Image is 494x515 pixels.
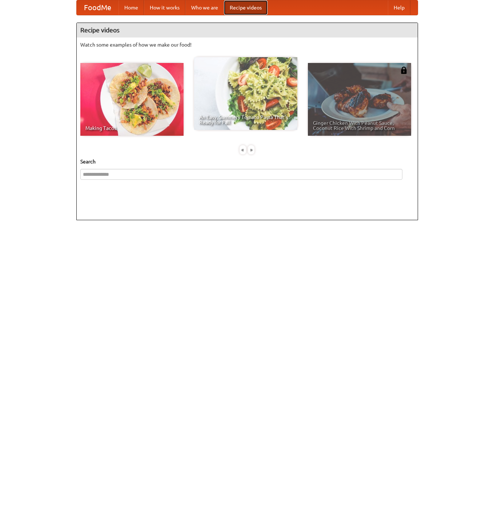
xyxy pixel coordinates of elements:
a: An Easy, Summery Tomato Pasta That's Ready for Fall [194,57,297,130]
div: » [248,145,254,154]
a: Making Tacos [80,63,184,136]
div: « [240,145,246,154]
h5: Search [80,158,414,165]
a: Recipe videos [224,0,268,15]
h4: Recipe videos [77,23,418,37]
a: Help [388,0,410,15]
span: An Easy, Summery Tomato Pasta That's Ready for Fall [199,115,292,125]
p: Watch some examples of how we make our food! [80,41,414,48]
a: How it works [144,0,185,15]
img: 483408.png [400,67,407,74]
a: FoodMe [77,0,119,15]
a: Who we are [185,0,224,15]
a: Home [119,0,144,15]
span: Making Tacos [85,126,178,131]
